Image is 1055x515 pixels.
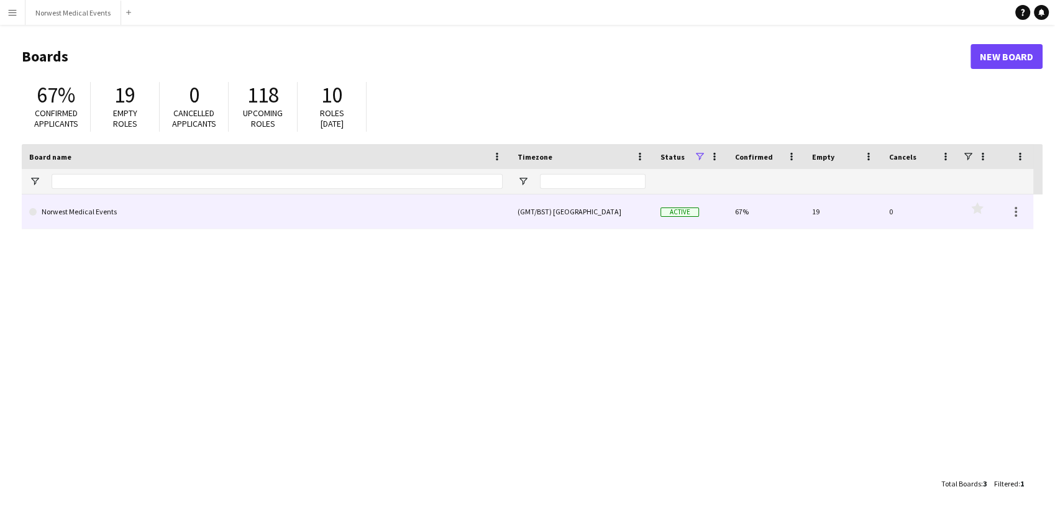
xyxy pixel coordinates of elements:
[321,81,342,109] span: 10
[518,176,529,187] button: Open Filter Menu
[971,44,1043,69] a: New Board
[889,152,916,162] span: Cancels
[882,194,959,229] div: 0
[994,472,1024,496] div: :
[113,107,137,129] span: Empty roles
[660,152,685,162] span: Status
[320,107,344,129] span: Roles [DATE]
[941,472,987,496] div: :
[1020,479,1024,488] span: 1
[941,479,981,488] span: Total Boards
[510,194,653,229] div: (GMT/BST) [GEOGRAPHIC_DATA]
[22,47,971,66] h1: Boards
[994,479,1018,488] span: Filtered
[243,107,283,129] span: Upcoming roles
[518,152,552,162] span: Timezone
[29,194,503,229] a: Norwest Medical Events
[805,194,882,229] div: 19
[29,152,71,162] span: Board name
[983,479,987,488] span: 3
[540,174,646,189] input: Timezone Filter Input
[114,81,135,109] span: 19
[29,176,40,187] button: Open Filter Menu
[34,107,78,129] span: Confirmed applicants
[247,81,279,109] span: 118
[25,1,121,25] button: Norwest Medical Events
[52,174,503,189] input: Board name Filter Input
[37,81,75,109] span: 67%
[189,81,199,109] span: 0
[728,194,805,229] div: 67%
[660,207,699,217] span: Active
[812,152,834,162] span: Empty
[735,152,773,162] span: Confirmed
[172,107,216,129] span: Cancelled applicants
